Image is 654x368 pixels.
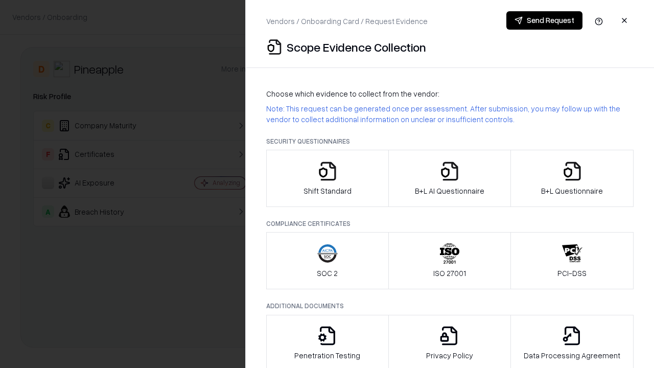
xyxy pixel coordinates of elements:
button: B+L AI Questionnaire [388,150,511,207]
p: Security Questionnaires [266,137,634,146]
p: Penetration Testing [294,350,360,361]
button: Shift Standard [266,150,389,207]
p: Vendors / Onboarding Card / Request Evidence [266,16,428,27]
p: Note: This request can be generated once per assessment. After submission, you may follow up with... [266,103,634,125]
button: PCI-DSS [510,232,634,289]
p: Scope Evidence Collection [287,39,426,55]
p: Shift Standard [303,186,352,196]
p: PCI-DSS [557,268,587,279]
p: Compliance Certificates [266,219,634,228]
p: ISO 27001 [433,268,466,279]
button: Send Request [506,11,582,30]
p: B+L AI Questionnaire [415,186,484,196]
p: B+L Questionnaire [541,186,603,196]
p: Additional Documents [266,302,634,310]
button: SOC 2 [266,232,389,289]
p: SOC 2 [317,268,338,279]
p: Data Processing Agreement [524,350,620,361]
p: Choose which evidence to collect from the vendor: [266,88,634,99]
button: ISO 27001 [388,232,511,289]
button: B+L Questionnaire [510,150,634,207]
p: Privacy Policy [426,350,473,361]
